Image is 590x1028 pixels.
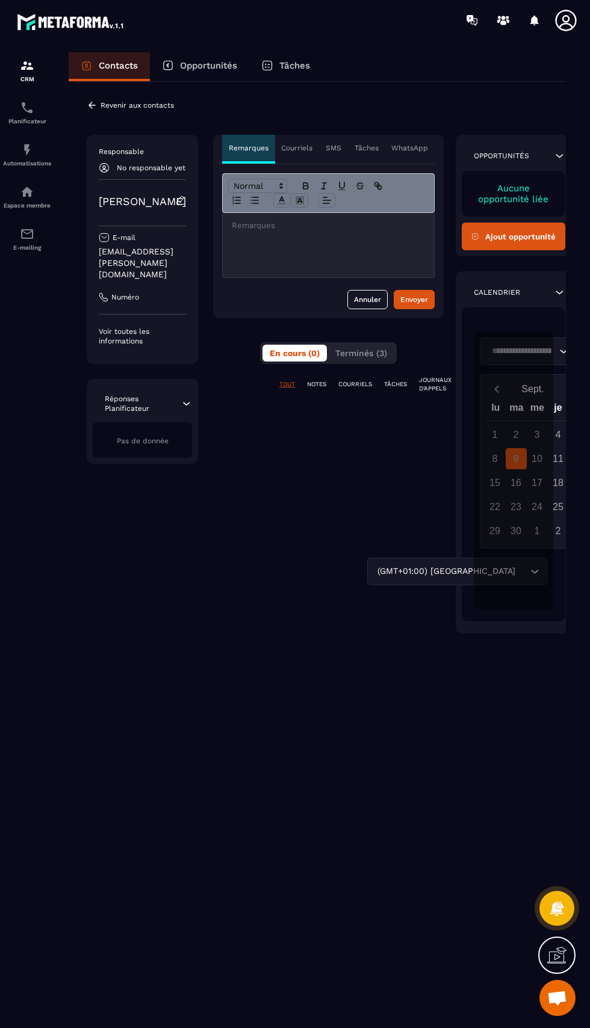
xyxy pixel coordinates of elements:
p: WhatsApp [391,143,428,153]
a: automationsautomationsAutomatisations [3,134,51,176]
p: NOTES [307,380,326,389]
div: je [548,399,569,420]
p: Automatisations [3,160,51,167]
span: En cours (0) [270,348,320,358]
a: Tâches [249,52,322,81]
button: Envoyer [394,290,435,309]
p: Remarques [229,143,269,153]
div: 2 [548,520,569,541]
div: Envoyer [400,294,428,306]
a: Contacts [69,52,150,81]
p: Opportunités [474,151,529,161]
p: Courriels [281,143,312,153]
img: logo [17,11,125,32]
p: Aucune opportunité liée [474,183,553,205]
p: Contacts [99,60,138,71]
p: E-mailing [3,244,51,251]
p: Tâches [279,60,310,71]
p: Réponses Planificateur [105,394,181,413]
p: TOUT [279,380,295,389]
a: emailemailE-mailing [3,218,51,260]
p: COURRIELS [338,380,372,389]
p: SMS [326,143,341,153]
p: Calendrier [474,288,520,297]
p: TÂCHES [384,380,407,389]
div: 25 [548,496,569,517]
div: 18 [548,472,569,493]
p: Numéro [111,292,139,302]
a: automationsautomationsEspace membre [3,176,51,218]
a: formationformationCRM [3,49,51,91]
span: (GMT+01:00) [GEOGRAPHIC_DATA] [375,565,518,578]
a: schedulerschedulerPlanificateur [3,91,51,134]
img: automations [20,185,34,199]
button: Terminés (3) [328,345,394,362]
button: Annuler [347,290,388,309]
span: Terminés (3) [335,348,387,358]
img: scheduler [20,100,34,115]
p: JOURNAUX D'APPELS [419,376,452,393]
img: formation [20,58,34,73]
p: Revenir aux contacts [101,101,174,109]
button: Ajout opportunité [462,223,565,250]
p: CRM [3,76,51,82]
div: 11 [548,448,569,469]
a: [PERSON_NAME] [99,195,186,208]
p: Opportunités [180,60,237,71]
p: E-mail [113,233,135,242]
div: Search for option [367,558,547,585]
p: Responsable [99,147,186,156]
p: No responsable yet [117,164,185,172]
img: automations [20,143,34,157]
img: email [20,227,34,241]
div: Ouvrir le chat [539,980,576,1016]
button: En cours (0) [262,345,327,362]
a: Opportunités [150,52,249,81]
span: Pas de donnée [117,437,169,445]
p: Tâches [355,143,379,153]
p: Planificateur [3,118,51,125]
p: [EMAIL_ADDRESS][PERSON_NAME][DOMAIN_NAME] [99,246,186,280]
p: Voir toutes les informations [99,327,186,346]
div: 4 [548,424,569,445]
p: Espace membre [3,202,51,209]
